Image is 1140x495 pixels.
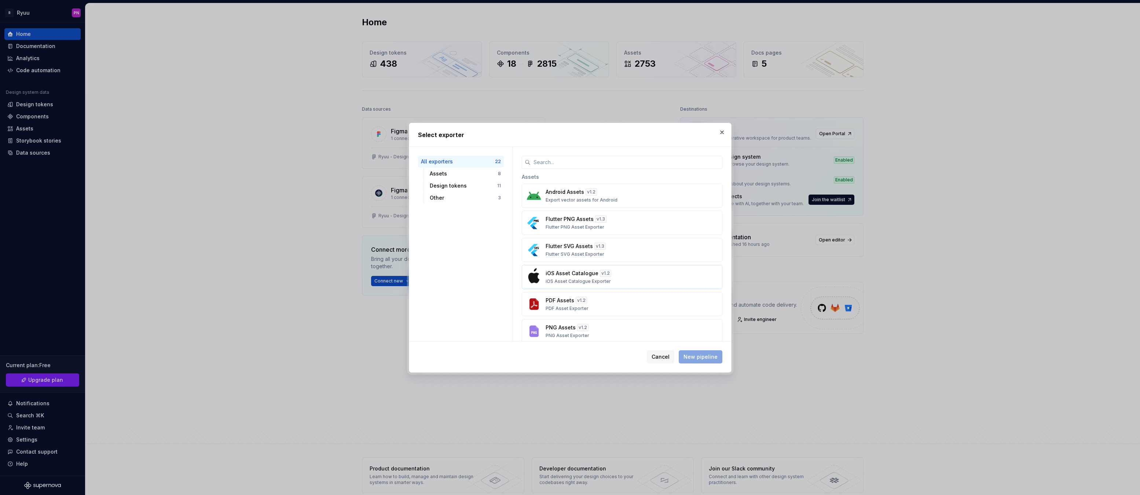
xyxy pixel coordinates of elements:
div: v 1.3 [594,243,606,250]
p: iOS Asset Catalogue [546,270,598,277]
h2: Select exporter [418,130,722,139]
button: PNG Assetsv1.2PNG Asset Exporter [522,319,722,343]
button: PDF Assetsv1.2PDF Asset Exporter [522,292,722,316]
p: PDF Assets [546,297,574,304]
p: Android Assets [546,188,584,196]
div: Assets [522,169,722,184]
p: Flutter SVG Assets [546,243,593,250]
p: Flutter PNG Asset Exporter [546,224,604,230]
button: Flutter SVG Assetsv1.3Flutter SVG Asset Exporter [522,238,722,262]
button: All exporters22 [418,156,504,167]
div: v 1.2 [600,270,611,277]
button: iOS Asset Cataloguev1.2iOS Asset Catalogue Exporter [522,265,722,289]
p: Export vector assets for Android [546,197,617,203]
button: Android Assetsv1.2Export vector assets for Android [522,184,722,208]
div: 8 [498,171,501,177]
span: Cancel [652,353,670,361]
button: Cancel [647,350,674,363]
button: Flutter PNG Assetsv1.3Flutter PNG Asset Exporter [522,211,722,235]
div: 22 [495,159,501,165]
button: Assets8 [427,168,504,180]
div: v 1.3 [595,215,606,223]
div: Other [430,194,498,202]
div: 3 [498,195,501,201]
input: Search... [531,156,722,169]
p: Flutter SVG Asset Exporter [546,251,604,257]
button: Other3 [427,192,504,204]
p: PNG Assets [546,324,576,331]
div: v 1.2 [577,324,589,331]
div: v 1.2 [576,297,587,304]
button: Design tokens11 [427,180,504,192]
p: PNG Asset Exporter [546,333,589,339]
div: Design tokens [430,182,497,189]
div: Assets [430,170,498,177]
div: All exporters [421,158,495,165]
div: v 1.2 [586,188,597,196]
p: PDF Asset Exporter [546,306,589,311]
div: 11 [497,183,501,189]
p: Flutter PNG Assets [546,215,594,223]
p: iOS Asset Catalogue Exporter [546,278,611,284]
